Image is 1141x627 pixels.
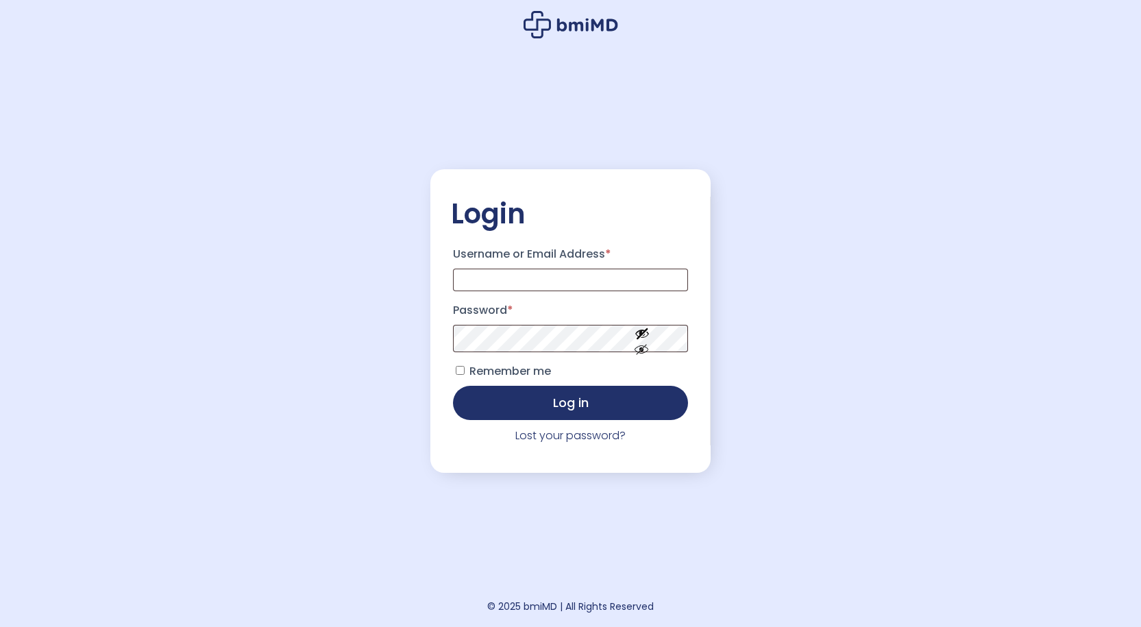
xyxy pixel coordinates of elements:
[453,243,688,265] label: Username or Email Address
[469,363,551,379] span: Remember me
[456,366,465,375] input: Remember me
[487,597,654,616] div: © 2025 bmiMD | All Rights Reserved
[604,315,680,362] button: Show password
[515,428,626,443] a: Lost your password?
[451,197,690,231] h2: Login
[453,386,688,420] button: Log in
[453,299,688,321] label: Password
